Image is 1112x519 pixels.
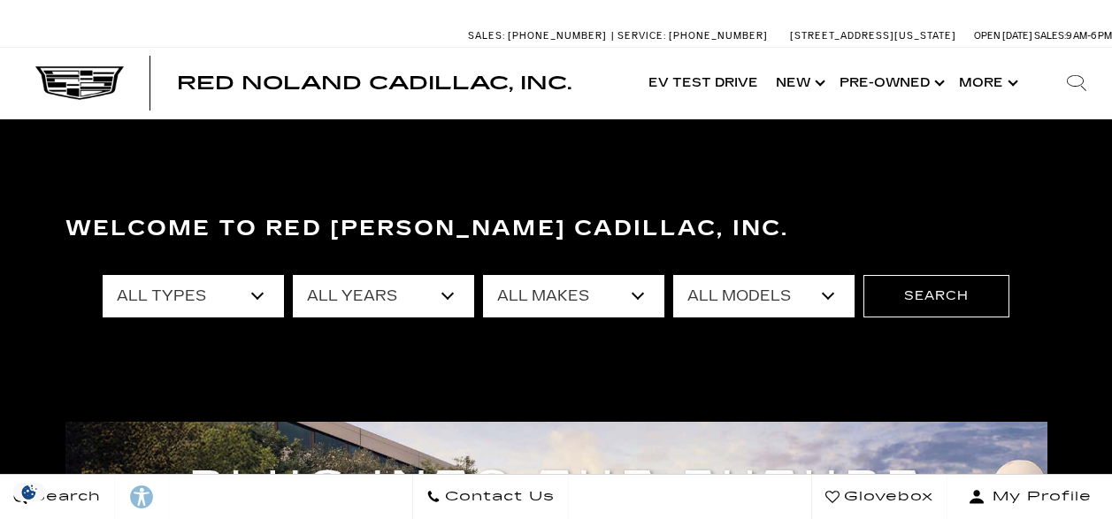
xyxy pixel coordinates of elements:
[293,275,474,317] select: Filter by year
[947,475,1112,519] button: Open user profile menu
[65,211,1047,247] h3: Welcome to Red [PERSON_NAME] Cadillac, Inc.
[831,48,950,118] a: Pre-Owned
[177,74,571,92] a: Red Noland Cadillac, Inc.
[35,66,124,100] img: Cadillac Dark Logo with Cadillac White Text
[640,48,767,118] a: EV Test Drive
[9,483,50,501] section: Click to Open Cookie Consent Modal
[617,30,666,42] span: Service:
[412,475,569,519] a: Contact Us
[974,30,1032,42] span: Open [DATE]
[103,275,284,317] select: Filter by type
[27,485,101,509] span: Search
[1066,30,1112,42] span: 9 AM-6 PM
[9,483,50,501] img: Opt-Out Icon
[483,275,664,317] select: Filter by make
[468,31,611,41] a: Sales: [PHONE_NUMBER]
[840,485,933,509] span: Glovebox
[669,30,768,42] span: [PHONE_NUMBER]
[790,30,956,42] a: [STREET_ADDRESS][US_STATE]
[1034,30,1066,42] span: Sales:
[468,30,505,42] span: Sales:
[863,275,1009,317] button: Search
[950,48,1024,118] button: More
[985,485,1092,509] span: My Profile
[508,30,607,42] span: [PHONE_NUMBER]
[441,485,555,509] span: Contact Us
[767,48,831,118] a: New
[811,475,947,519] a: Glovebox
[611,31,772,41] a: Service: [PHONE_NUMBER]
[177,73,571,94] span: Red Noland Cadillac, Inc.
[673,275,855,317] select: Filter by model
